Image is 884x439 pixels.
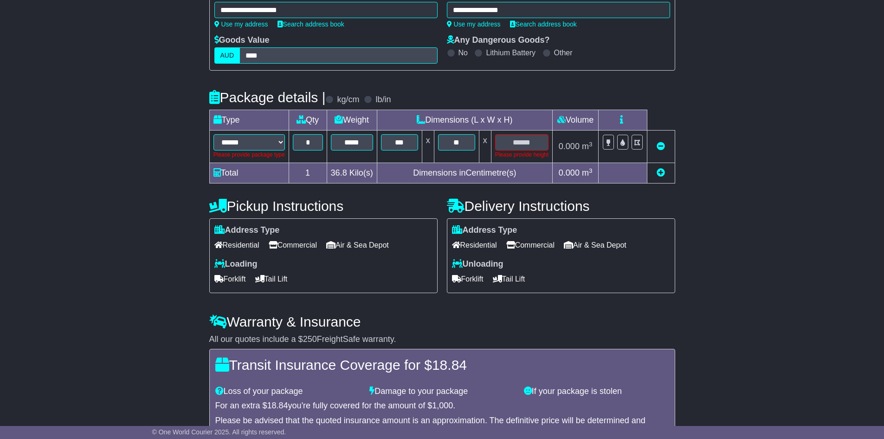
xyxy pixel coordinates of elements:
[255,272,288,286] span: Tail Lift
[553,110,599,131] td: Volume
[452,238,497,252] span: Residential
[493,272,525,286] span: Tail Lift
[327,110,377,131] td: Weight
[559,142,580,151] span: 0.000
[447,198,675,214] h4: Delivery Instructions
[582,142,593,151] span: m
[214,35,270,46] label: Goods Value
[589,167,593,174] sup: 3
[331,168,347,177] span: 36.8
[327,163,377,183] td: Kilo(s)
[326,238,389,252] span: Air & Sea Depot
[289,163,327,183] td: 1
[657,168,665,177] a: Add new item
[582,168,593,177] span: m
[377,110,552,131] td: Dimensions (L x W x H)
[209,334,675,345] div: All our quotes include a $ FreightSafe warranty.
[215,416,669,436] div: Please be advised that the quoted insurance amount is an approximation. The definitive price will...
[432,401,453,410] span: 1,000
[559,168,580,177] span: 0.000
[554,48,573,57] label: Other
[447,35,550,46] label: Any Dangerous Goods?
[452,272,484,286] span: Forklift
[458,48,468,57] label: No
[209,110,289,131] td: Type
[267,401,288,410] span: 18.84
[209,90,326,105] h4: Package details |
[589,141,593,148] sup: 3
[479,131,491,163] td: x
[657,142,665,151] a: Remove this item
[432,357,467,373] span: 18.84
[214,47,240,64] label: AUD
[209,198,438,214] h4: Pickup Instructions
[215,401,669,411] div: For an extra $ you're fully covered for the amount of $ .
[519,387,674,397] div: If your package is stolen
[365,387,519,397] div: Damage to your package
[277,20,344,28] a: Search address book
[289,110,327,131] td: Qty
[303,334,317,344] span: 250
[510,20,577,28] a: Search address book
[506,238,555,252] span: Commercial
[214,225,280,236] label: Address Type
[269,238,317,252] span: Commercial
[564,238,626,252] span: Air & Sea Depot
[422,131,434,163] td: x
[375,95,391,105] label: lb/in
[211,387,365,397] div: Loss of your package
[486,48,536,57] label: Lithium Battery
[214,272,246,286] span: Forklift
[214,20,268,28] a: Use my address
[215,357,669,373] h4: Transit Insurance Coverage for $
[447,20,501,28] a: Use my address
[452,259,503,269] label: Unloading
[337,95,359,105] label: kg/cm
[209,314,675,329] h4: Warranty & Insurance
[377,163,552,183] td: Dimensions in Centimetre(s)
[213,151,285,159] div: Please provide package type
[495,151,548,159] div: Please provide height
[214,238,259,252] span: Residential
[214,259,258,269] label: Loading
[152,428,286,436] span: © One World Courier 2025. All rights reserved.
[452,225,517,236] label: Address Type
[209,163,289,183] td: Total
